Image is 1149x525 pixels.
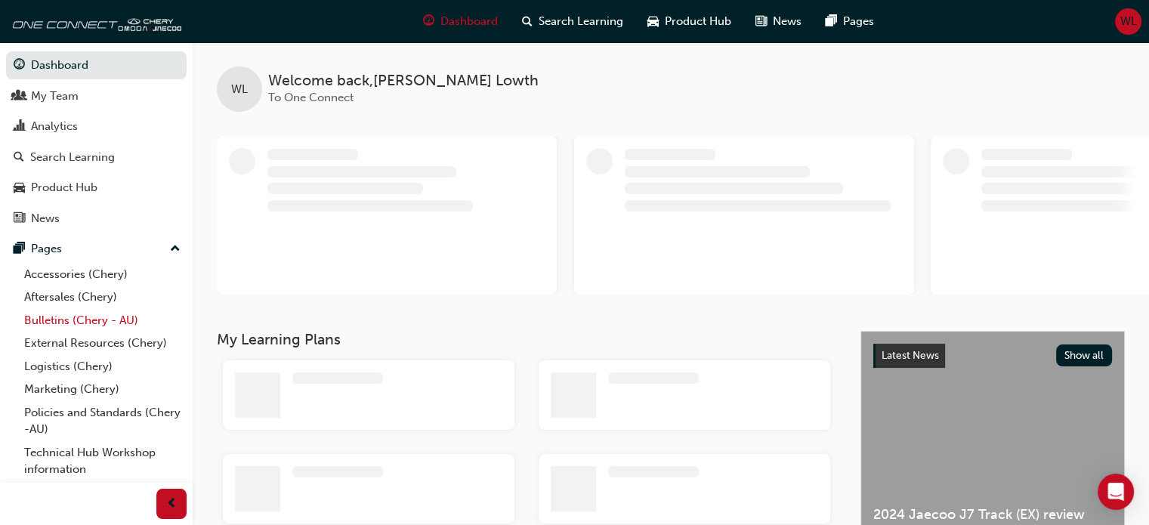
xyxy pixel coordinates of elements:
span: guage-icon [423,12,434,31]
a: Search Learning [6,144,187,171]
button: DashboardMy TeamAnalyticsSearch LearningProduct HubNews [6,48,187,235]
a: My Team [6,82,187,110]
a: pages-iconPages [814,6,886,37]
span: 2024 Jaecoo J7 Track (EX) review [873,506,1112,523]
span: pages-icon [826,12,837,31]
a: Policies and Standards (Chery -AU) [18,401,187,441]
span: car-icon [14,181,25,195]
a: guage-iconDashboard [411,6,510,37]
button: Pages [6,235,187,263]
span: people-icon [14,90,25,103]
img: oneconnect [8,6,181,36]
a: news-iconNews [743,6,814,37]
a: search-iconSearch Learning [510,6,635,37]
span: chart-icon [14,120,25,134]
button: WL [1115,8,1141,35]
a: car-iconProduct Hub [635,6,743,37]
span: Product Hub [665,13,731,30]
span: Search Learning [539,13,623,30]
span: Welcome back , [PERSON_NAME] Lowth [268,73,539,90]
button: Show all [1056,344,1113,366]
div: Analytics [31,118,78,135]
span: search-icon [14,151,24,165]
span: prev-icon [166,495,178,514]
div: News [31,210,60,227]
span: Pages [843,13,874,30]
span: news-icon [14,212,25,226]
span: Dashboard [440,13,498,30]
a: Technical Hub Workshop information [18,441,187,481]
span: Latest News [882,349,939,362]
span: To One Connect [268,91,354,104]
a: Product Hub [6,174,187,202]
span: car-icon [647,12,659,31]
a: All Pages [18,481,187,505]
a: Latest NewsShow all [873,344,1112,368]
a: Aftersales (Chery) [18,286,187,309]
div: My Team [31,88,79,105]
a: News [6,205,187,233]
span: WL [1120,13,1137,30]
span: up-icon [170,239,181,259]
span: pages-icon [14,242,25,256]
div: Product Hub [31,179,97,196]
span: search-icon [522,12,533,31]
span: News [773,13,802,30]
a: External Resources (Chery) [18,332,187,355]
a: Dashboard [6,51,187,79]
a: Marketing (Chery) [18,378,187,401]
span: WL [231,81,248,98]
div: Open Intercom Messenger [1098,474,1134,510]
span: guage-icon [14,59,25,73]
div: Search Learning [30,149,115,166]
div: Pages [31,240,62,258]
a: Accessories (Chery) [18,263,187,286]
a: Bulletins (Chery - AU) [18,309,187,332]
h3: My Learning Plans [217,331,836,348]
a: Logistics (Chery) [18,355,187,378]
span: news-icon [755,12,767,31]
a: Analytics [6,113,187,141]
